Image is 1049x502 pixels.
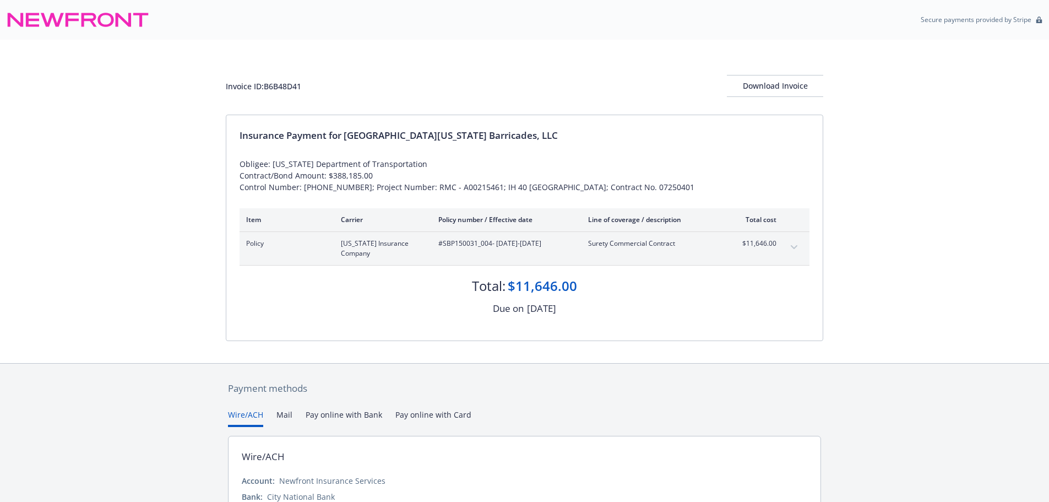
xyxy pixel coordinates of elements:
[588,215,718,224] div: Line of coverage / description
[727,75,823,97] button: Download Invoice
[242,475,275,487] div: Account:
[588,239,718,249] span: Surety Commercial Contract
[508,277,577,295] div: $11,646.00
[276,409,292,427] button: Mail
[240,158,809,193] div: Obligee: [US_STATE] Department of Transportation Contract/Bond Amount: $388,185.00 Control Number...
[240,128,809,143] div: Insurance Payment for [GEOGRAPHIC_DATA][US_STATE] Barricades, LLC
[785,239,803,256] button: expand content
[246,239,323,249] span: Policy
[228,381,821,396] div: Payment methods
[341,239,421,258] span: [US_STATE] Insurance Company
[438,239,570,249] span: #SBP150031_004 - [DATE]-[DATE]
[240,232,809,265] div: Policy[US_STATE] Insurance Company#SBP150031_004- [DATE]-[DATE]Surety Commercial Contract$11,646....
[306,409,382,427] button: Pay online with Bank
[242,450,285,464] div: Wire/ACH
[395,409,471,427] button: Pay online with Card
[228,409,263,427] button: Wire/ACH
[727,75,823,96] div: Download Invoice
[735,215,776,224] div: Total cost
[493,301,524,316] div: Due on
[341,215,421,224] div: Carrier
[735,239,776,249] span: $11,646.00
[527,301,556,316] div: [DATE]
[438,215,570,224] div: Policy number / Effective date
[472,277,506,295] div: Total:
[246,215,323,224] div: Item
[226,80,301,92] div: Invoice ID: B6B48D41
[279,475,385,487] div: Newfront Insurance Services
[921,15,1031,24] p: Secure payments provided by Stripe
